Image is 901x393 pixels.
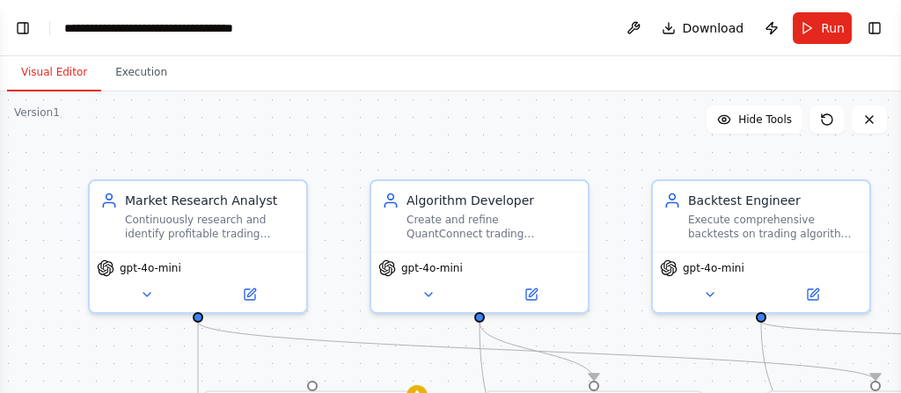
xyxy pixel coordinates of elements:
button: Visual Editor [7,55,101,91]
button: Show right sidebar [862,16,887,40]
button: Download [655,12,751,44]
nav: breadcrumb [64,19,233,37]
g: Edge from 56480c22-37f0-4d63-98f5-7062a7769645 to 6b9c4f40-88ca-4231-b968-92e5f9637a8e [471,322,603,380]
button: Hide Tools [707,106,802,134]
button: Open in side panel [200,284,299,305]
div: Algorithm DeveloperCreate and refine QuantConnect trading algorithms based on research insights, ... [370,179,590,314]
div: Backtest Engineer [688,192,859,209]
div: Create and refine QuantConnect trading algorithms based on research insights, incorporating advan... [407,213,577,241]
span: Download [683,19,744,37]
div: Execute comprehensive backtests on trading algorithms using QuantConnect platform, analyze perfor... [688,213,859,241]
button: Run [793,12,852,44]
div: Market Research Analyst [125,192,296,209]
span: gpt-4o-mini [401,261,463,275]
g: Edge from 273d2929-5fdc-4ae5-b3df-0510cef37f56 to ee0099f1-cc4c-4a15-ad7e-328a8e308607 [189,322,884,380]
div: Market Research AnalystContinuously research and identify profitable trading opportunities, marke... [88,179,308,314]
span: gpt-4o-mini [683,261,744,275]
div: Algorithm Developer [407,192,577,209]
span: Hide Tools [738,113,792,127]
div: Backtest EngineerExecute comprehensive backtests on trading algorithms using QuantConnect platfor... [651,179,871,314]
span: gpt-4o-mini [120,261,181,275]
button: Show left sidebar [11,16,35,40]
div: Version 1 [14,106,60,120]
button: Execution [101,55,181,91]
span: Run [821,19,845,37]
button: Open in side panel [481,284,581,305]
div: Continuously research and identify profitable trading opportunities, market trends, and emerging ... [125,213,296,241]
button: Open in side panel [763,284,862,305]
